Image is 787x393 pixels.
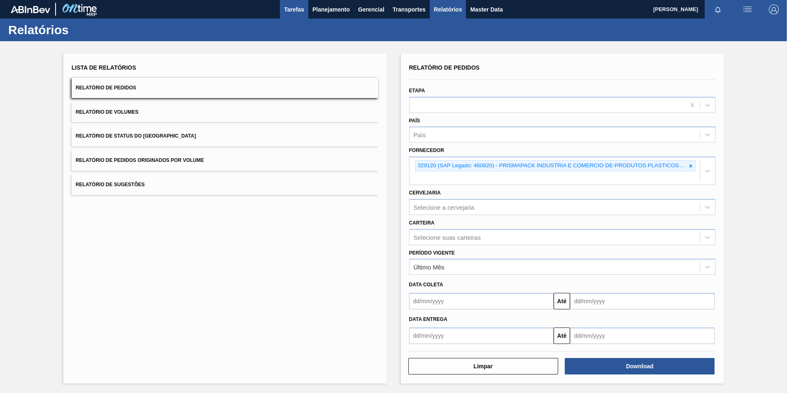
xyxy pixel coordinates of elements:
input: dd/mm/yyyy [570,327,715,344]
span: Data coleta [409,282,443,288]
label: Cervejaria [409,190,441,196]
button: Notificações [705,4,731,15]
button: Relatório de Sugestões [72,175,378,195]
span: Relatório de Volumes [76,109,138,115]
label: Fornecedor [409,147,444,153]
input: dd/mm/yyyy [570,293,715,309]
button: Limpar [408,358,558,374]
span: Relatório de Pedidos [76,85,136,91]
span: Relatório de Sugestões [76,182,145,187]
button: Relatório de Pedidos [72,78,378,98]
button: Até [554,293,570,309]
div: Selecione suas carteiras [414,234,481,241]
label: Período Vigente [409,250,455,256]
label: Carteira [409,220,435,226]
div: Selecione a cervejaria [414,204,475,211]
img: TNhmsLtSVTkK8tSr43FrP2fwEKptu5GPRR3wAAAABJRU5ErkJggg== [11,6,50,13]
span: Relatório de Pedidos [409,64,480,71]
div: 329120 (SAP Legado: 460820) - PRISMAPACK INDUSTRIA E COMERCIO DE-PRODUTOS PLASTICOS LTDA- [415,161,687,171]
input: dd/mm/yyyy [409,293,554,309]
label: Etapa [409,88,425,94]
span: Relatórios [434,5,462,14]
span: Transportes [393,5,426,14]
button: Relatório de Volumes [72,102,378,122]
span: Planejamento [312,5,350,14]
span: Lista de Relatórios [72,64,136,71]
span: Relatório de Status do [GEOGRAPHIC_DATA] [76,133,196,139]
button: Download [565,358,715,374]
label: País [409,118,420,124]
div: País [414,131,426,138]
span: Relatório de Pedidos Originados por Volume [76,157,204,163]
span: Tarefas [284,5,304,14]
div: Último Mês [414,264,445,271]
button: Até [554,327,570,344]
span: Master Data [470,5,503,14]
input: dd/mm/yyyy [409,327,554,344]
img: userActions [743,5,752,14]
button: Relatório de Pedidos Originados por Volume [72,150,378,171]
h1: Relatórios [8,25,154,35]
span: Data Entrega [409,316,447,322]
img: Logout [769,5,779,14]
button: Relatório de Status do [GEOGRAPHIC_DATA] [72,126,378,146]
span: Gerencial [358,5,384,14]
